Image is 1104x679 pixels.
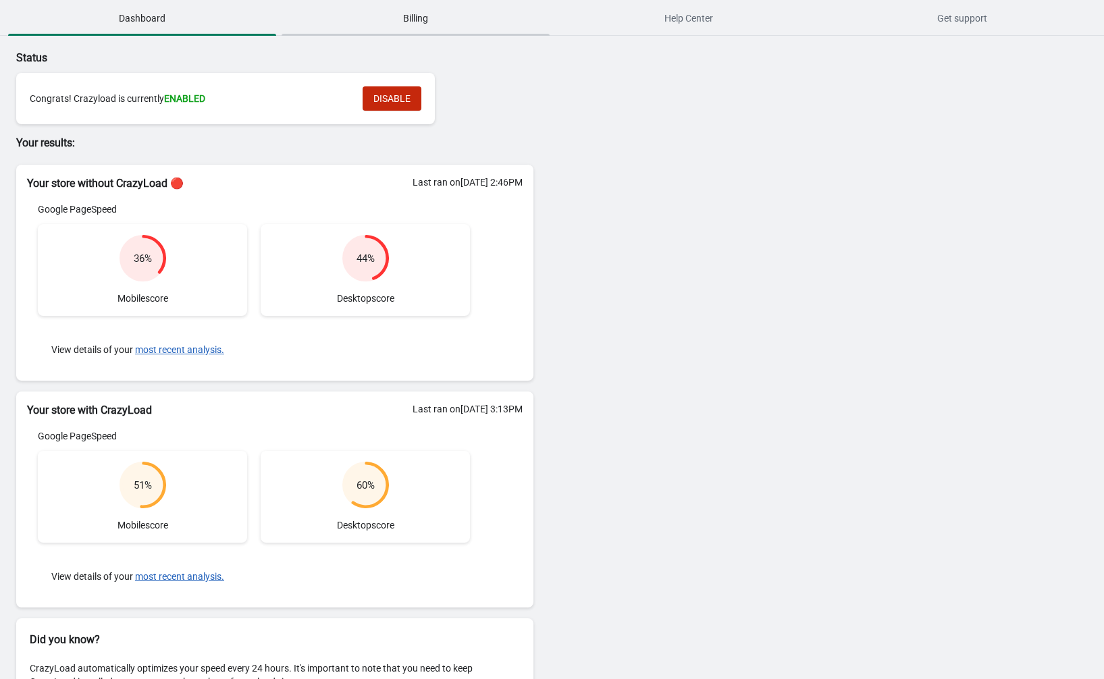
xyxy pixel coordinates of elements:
h2: Did you know? [30,632,520,648]
h2: Your store with CrazyLoad [27,402,523,418]
div: View details of your [38,556,470,597]
div: View details of your [38,329,470,370]
h2: Your store without CrazyLoad 🔴 [27,175,523,192]
div: Last ran on [DATE] 3:13PM [413,402,523,416]
span: DISABLE [373,93,411,104]
button: Dashboard [5,1,279,36]
span: ENABLED [164,93,205,104]
div: 44 % [357,252,375,265]
span: Help Center [555,6,823,30]
div: 60 % [357,479,375,492]
div: Congrats! Crazyload is currently [30,92,349,105]
div: Desktop score [261,451,470,543]
span: Get support [828,6,1096,30]
button: DISABLE [363,86,421,111]
div: Google PageSpeed [38,429,470,443]
span: Dashboard [8,6,276,30]
div: Desktop score [261,224,470,316]
div: Last ran on [DATE] 2:46PM [413,175,523,189]
span: Billing [282,6,550,30]
div: Mobile score [38,224,247,316]
button: most recent analysis. [135,571,224,582]
p: Status [16,50,533,66]
div: 51 % [134,479,152,492]
div: Google PageSpeed [38,202,470,216]
div: Mobile score [38,451,247,543]
div: 36 % [134,252,152,265]
button: most recent analysis. [135,344,224,355]
p: Your results: [16,135,533,151]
